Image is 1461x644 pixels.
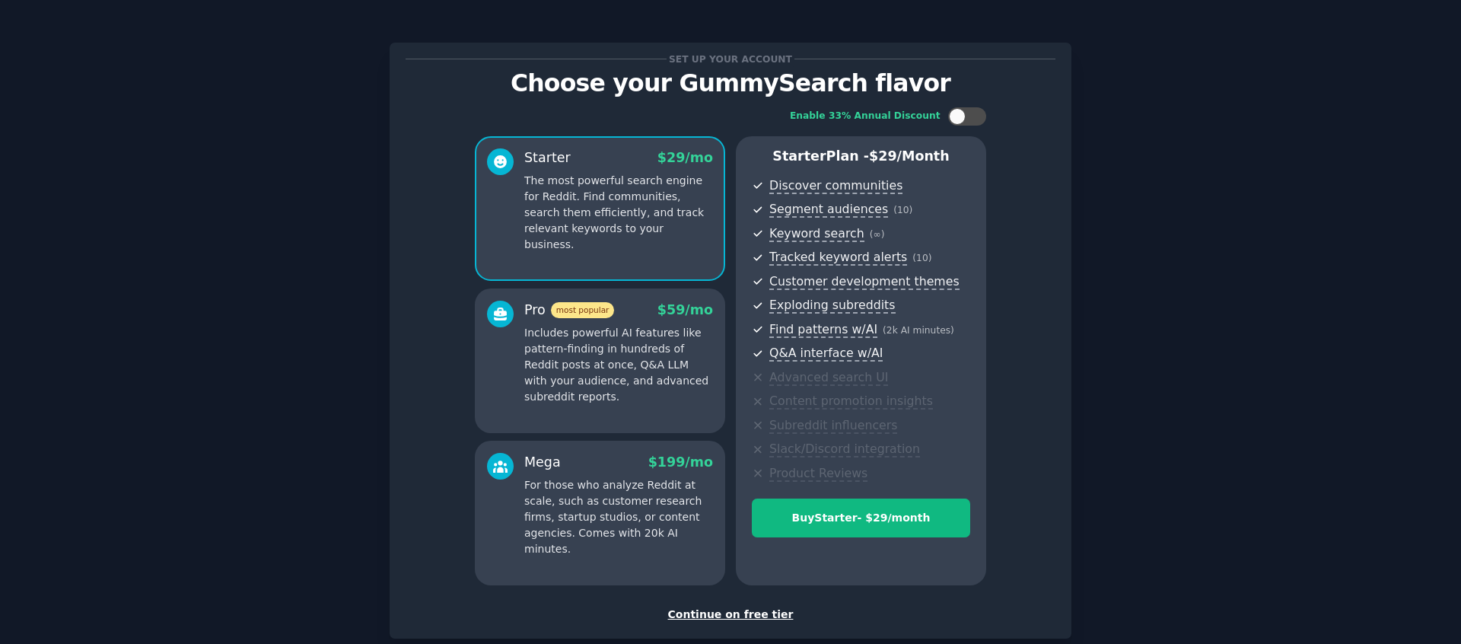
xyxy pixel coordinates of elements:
span: Subreddit influencers [769,418,897,434]
span: ( 2k AI minutes ) [883,325,954,336]
div: Enable 33% Annual Discount [790,110,941,123]
span: Exploding subreddits [769,298,895,314]
span: Set up your account [667,51,795,67]
span: $ 29 /mo [657,150,713,165]
span: most popular [551,302,615,318]
button: BuyStarter- $29/month [752,499,970,537]
div: Continue on free tier [406,607,1055,623]
span: ( 10 ) [893,205,912,215]
span: $ 59 /mo [657,302,713,317]
div: Starter [524,148,571,167]
span: Tracked keyword alerts [769,250,907,266]
div: Mega [524,453,561,472]
span: Product Reviews [769,466,867,482]
span: ( ∞ ) [870,229,885,240]
span: ( 10 ) [912,253,931,263]
span: Advanced search UI [769,370,888,386]
span: $ 29 /month [869,148,950,164]
span: Slack/Discord integration [769,442,920,457]
p: Choose your GummySearch flavor [406,70,1055,97]
p: The most powerful search engine for Reddit. Find communities, search them efficiently, and track ... [524,173,713,253]
span: Find patterns w/AI [769,322,877,338]
p: Starter Plan - [752,147,970,166]
span: Segment audiences [769,202,888,218]
span: $ 199 /mo [648,454,713,470]
span: Content promotion insights [769,394,933,410]
span: Keyword search [769,226,864,242]
div: Pro [524,301,614,320]
span: Customer development themes [769,274,960,290]
p: Includes powerful AI features like pattern-finding in hundreds of Reddit posts at once, Q&A LLM w... [524,325,713,405]
span: Q&A interface w/AI [769,346,883,362]
div: Buy Starter - $ 29 /month [753,510,969,526]
span: Discover communities [769,178,902,194]
p: For those who analyze Reddit at scale, such as customer research firms, startup studios, or conte... [524,477,713,557]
